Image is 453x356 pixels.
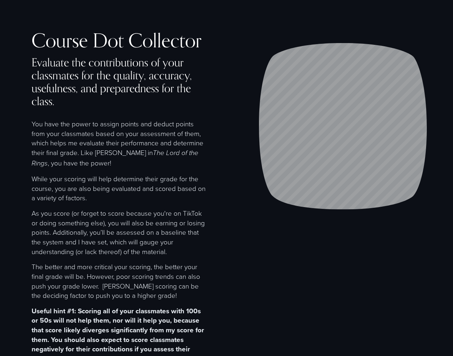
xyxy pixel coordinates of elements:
[32,262,207,300] p: The better and more critical your scoring, the better your final grade will be. However, poor sco...
[128,30,202,51] div: Collector
[32,174,207,203] p: While your scoring will help determine their grade for the course, you are also being evaluated a...
[93,30,124,51] div: Dot
[32,119,207,168] p: You have the power to assign points and deduct points from your classmates based on your assessme...
[32,209,207,256] p: As you score (or forget to score because you're on TikTok or doing something else), you will also...
[32,56,207,108] h4: Evaluate the contributions of your classmates for the quality, accuracy, usefulness, and prepared...
[32,149,200,168] em: The Lord of the Rings
[32,30,88,51] div: Course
